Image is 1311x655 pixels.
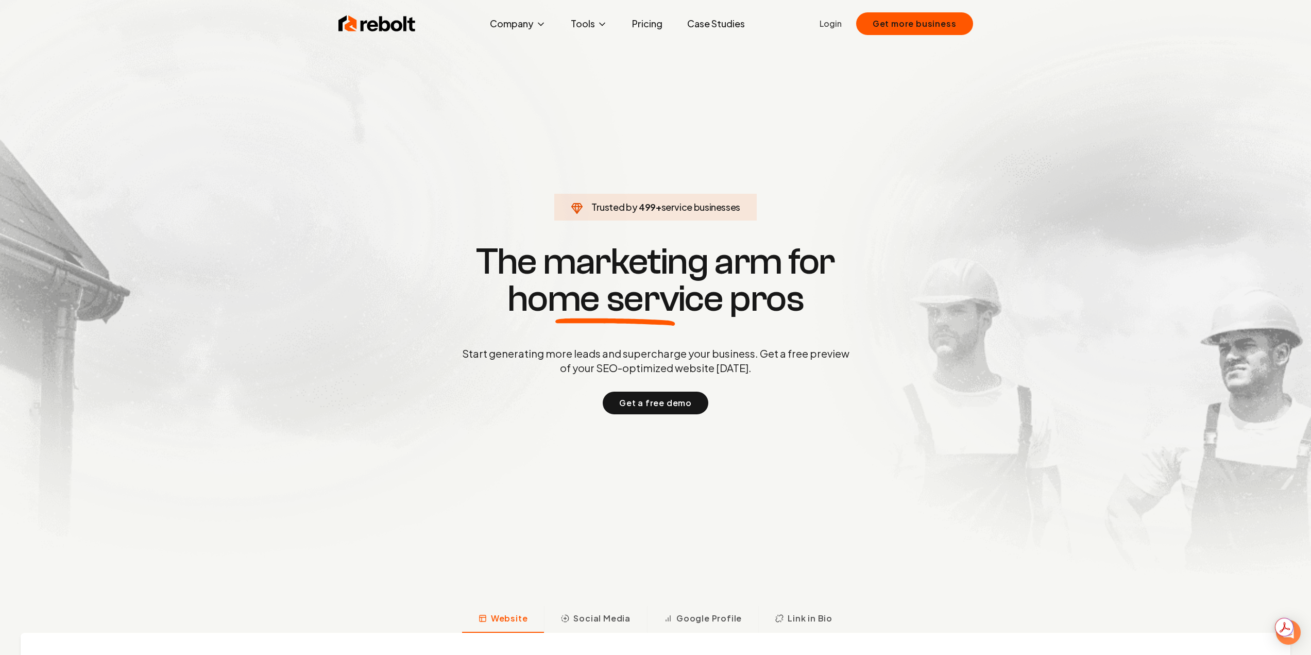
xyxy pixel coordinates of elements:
span: 499 [639,200,656,214]
img: Rebolt Logo [338,13,416,34]
button: Link in Bio [758,606,849,633]
h1: The marketing arm for pros [408,243,903,317]
a: Case Studies [679,13,753,34]
span: Trusted by [591,201,637,213]
span: + [656,201,661,213]
button: Get more business [856,12,973,35]
span: service businesses [661,201,741,213]
span: home service [507,280,723,317]
button: Tools [563,13,616,34]
span: Social Media [573,612,631,625]
a: Pricing [624,13,671,34]
span: Google Profile [676,612,742,625]
span: Website [491,612,528,625]
button: Company [482,13,554,34]
a: Login [820,18,842,30]
p: Start generating more leads and supercharge your business. Get a free preview of your SEO-optimiz... [460,346,852,375]
button: Social Media [544,606,647,633]
button: Google Profile [647,606,758,633]
span: Link in Bio [788,612,832,625]
button: Website [462,606,544,633]
button: Get a free demo [603,392,708,414]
